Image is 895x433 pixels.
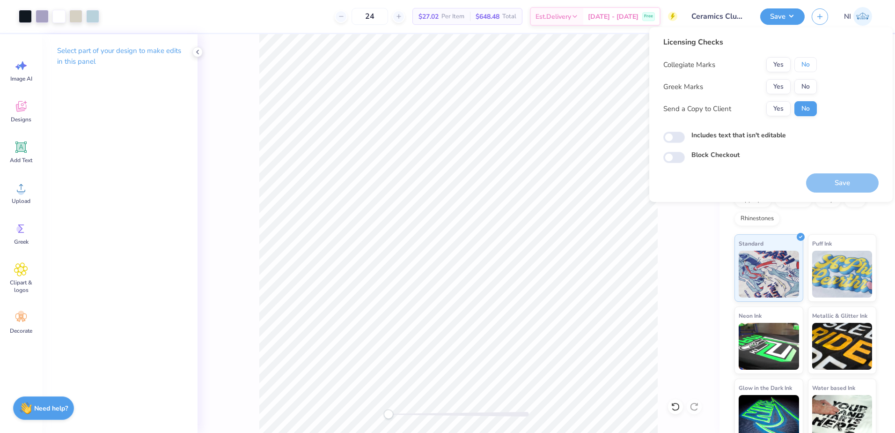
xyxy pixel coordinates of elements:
[840,7,876,26] a: NI
[812,311,867,321] span: Metallic & Glitter Ink
[766,79,791,94] button: Yes
[812,323,873,370] img: Metallic & Glitter Ink
[588,12,638,22] span: [DATE] - [DATE]
[794,57,817,72] button: No
[684,7,753,26] input: Untitled Design
[663,60,715,70] div: Collegiate Marks
[691,150,740,160] label: Block Checkout
[34,404,68,413] strong: Need help?
[794,101,817,116] button: No
[794,79,817,94] button: No
[663,37,817,48] div: Licensing Checks
[11,116,31,123] span: Designs
[766,57,791,72] button: Yes
[739,251,799,298] img: Standard
[10,157,32,164] span: Add Text
[352,8,388,25] input: – –
[739,311,762,321] span: Neon Ink
[812,251,873,298] img: Puff Ink
[10,327,32,335] span: Decorate
[12,197,30,205] span: Upload
[663,104,731,114] div: Send a Copy to Client
[812,239,832,248] span: Puff Ink
[476,12,499,22] span: $648.48
[14,238,29,246] span: Greek
[760,8,805,25] button: Save
[853,7,872,26] img: Nicole Isabelle Dimla
[441,12,464,22] span: Per Item
[812,383,855,393] span: Water based Ink
[536,12,571,22] span: Est. Delivery
[663,82,703,92] div: Greek Marks
[10,75,32,82] span: Image AI
[57,45,183,67] p: Select part of your design to make edits in this panel
[739,239,763,248] span: Standard
[418,12,439,22] span: $27.02
[739,383,792,393] span: Glow in the Dark Ink
[6,279,37,294] span: Clipart & logos
[502,12,516,22] span: Total
[734,212,780,226] div: Rhinestones
[739,323,799,370] img: Neon Ink
[691,130,786,140] label: Includes text that isn't editable
[844,11,851,22] span: NI
[766,101,791,116] button: Yes
[644,13,653,20] span: Free
[384,410,393,419] div: Accessibility label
